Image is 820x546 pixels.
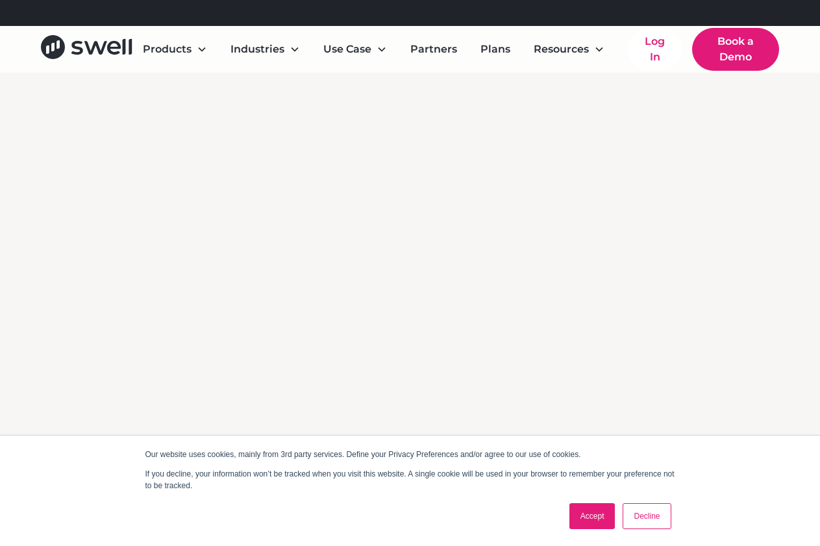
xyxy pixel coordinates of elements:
[220,36,310,62] div: Industries
[41,35,132,64] a: home
[692,28,779,71] a: Book a Demo
[132,36,217,62] div: Products
[400,36,467,62] a: Partners
[523,36,615,62] div: Resources
[145,468,675,491] p: If you decline, your information won’t be tracked when you visit this website. A single cookie wi...
[323,42,371,57] div: Use Case
[145,449,675,460] p: Our website uses cookies, mainly from 3rd party services. Define your Privacy Preferences and/or ...
[569,503,615,529] a: Accept
[470,36,521,62] a: Plans
[534,42,589,57] div: Resources
[143,42,192,57] div: Products
[623,503,671,529] a: Decline
[628,29,682,70] a: Log In
[313,36,397,62] div: Use Case
[230,42,284,57] div: Industries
